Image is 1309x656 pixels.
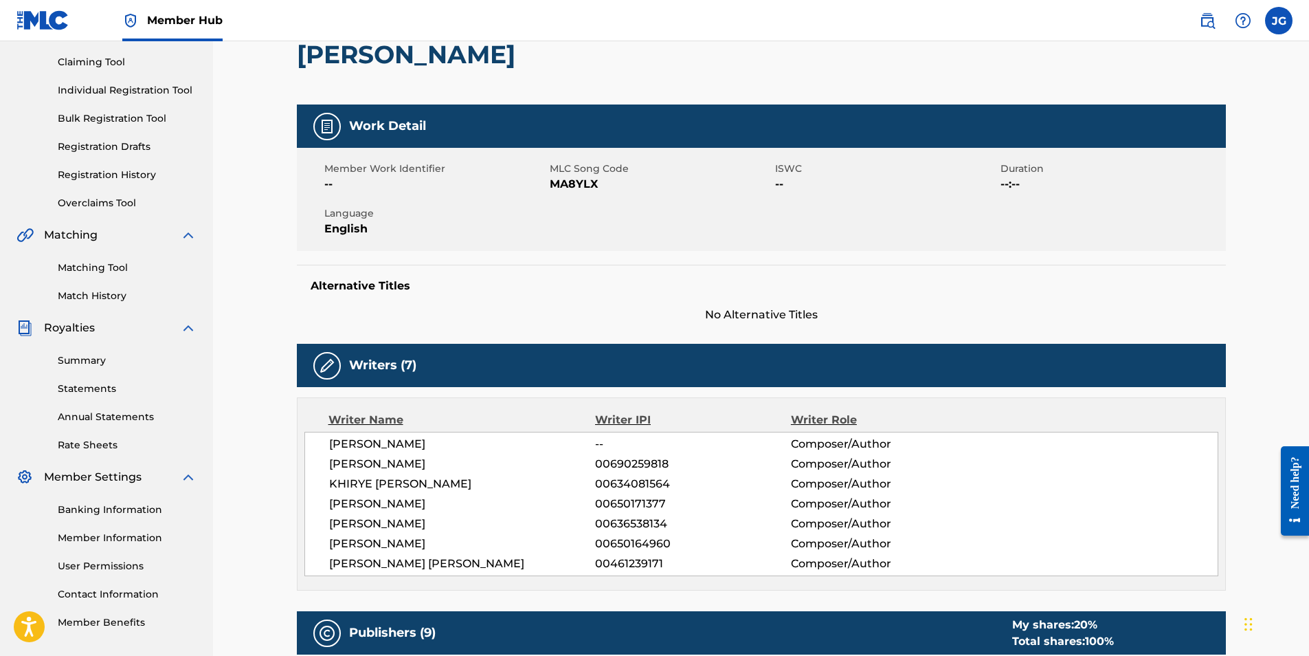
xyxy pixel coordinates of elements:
[16,10,69,30] img: MLC Logo
[58,196,197,210] a: Overclaims Tool
[58,503,197,517] a: Banking Information
[791,536,969,552] span: Composer/Author
[595,516,790,532] span: 00636538134
[58,382,197,396] a: Statements
[1085,635,1114,648] span: 100 %
[58,615,197,630] a: Member Benefits
[595,412,791,428] div: Writer IPI
[349,118,426,134] h5: Work Detail
[58,531,197,545] a: Member Information
[791,436,969,452] span: Composer/Author
[319,358,335,374] img: Writers
[324,162,546,176] span: Member Work Identifier
[58,168,197,182] a: Registration History
[180,320,197,336] img: expand
[311,279,1212,293] h5: Alternative Titles
[550,176,772,193] span: MA8YLX
[324,221,546,237] span: English
[349,625,436,641] h5: Publishers (9)
[791,476,969,492] span: Composer/Author
[329,496,596,512] span: [PERSON_NAME]
[595,456,790,472] span: 00690259818
[58,438,197,452] a: Rate Sheets
[329,536,596,552] span: [PERSON_NAME]
[1240,590,1309,656] iframe: Chat Widget
[595,476,790,492] span: 00634081564
[1012,617,1114,633] div: My shares:
[1199,12,1216,29] img: search
[349,358,416,373] h5: Writers (7)
[329,456,596,472] span: [PERSON_NAME]
[58,289,197,303] a: Match History
[329,476,596,492] span: KHIRYE [PERSON_NAME]
[58,111,197,126] a: Bulk Registration Tool
[595,536,790,552] span: 00650164960
[44,227,98,243] span: Matching
[1000,176,1222,193] span: --:--
[58,261,197,275] a: Matching Tool
[595,496,790,512] span: 00650171377
[16,227,34,243] img: Matching
[1194,7,1221,34] a: Public Search
[1012,633,1114,650] div: Total shares:
[58,140,197,154] a: Registration Drafts
[58,559,197,573] a: User Permissions
[329,556,596,572] span: [PERSON_NAME] [PERSON_NAME]
[297,307,1226,323] span: No Alternative Titles
[16,469,33,485] img: Member Settings
[329,516,596,532] span: [PERSON_NAME]
[1235,12,1251,29] img: help
[147,12,223,28] span: Member Hub
[1244,604,1253,645] div: Drag
[1265,7,1293,34] div: User Menu
[58,587,197,602] a: Contact Information
[595,436,790,452] span: --
[550,162,772,176] span: MLC Song Code
[595,556,790,572] span: 00461239171
[1000,162,1222,176] span: Duration
[58,353,197,368] a: Summary
[58,55,197,69] a: Claiming Tool
[180,227,197,243] img: expand
[180,469,197,485] img: expand
[122,12,139,29] img: Top Rightsholder
[44,320,95,336] span: Royalties
[775,176,997,193] span: --
[791,496,969,512] span: Composer/Author
[1271,436,1309,547] iframe: Resource Center
[44,469,142,485] span: Member Settings
[775,162,997,176] span: ISWC
[324,206,546,221] span: Language
[791,556,969,572] span: Composer/Author
[58,83,197,98] a: Individual Registration Tool
[1229,7,1257,34] div: Help
[319,625,335,642] img: Publishers
[324,176,546,193] span: --
[791,412,969,428] div: Writer Role
[58,410,197,424] a: Annual Statements
[1074,618,1097,631] span: 20 %
[791,456,969,472] span: Composer/Author
[16,320,33,336] img: Royalties
[329,436,596,452] span: [PERSON_NAME]
[297,39,522,70] h2: [PERSON_NAME]
[791,516,969,532] span: Composer/Author
[328,412,596,428] div: Writer Name
[319,118,335,135] img: Work Detail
